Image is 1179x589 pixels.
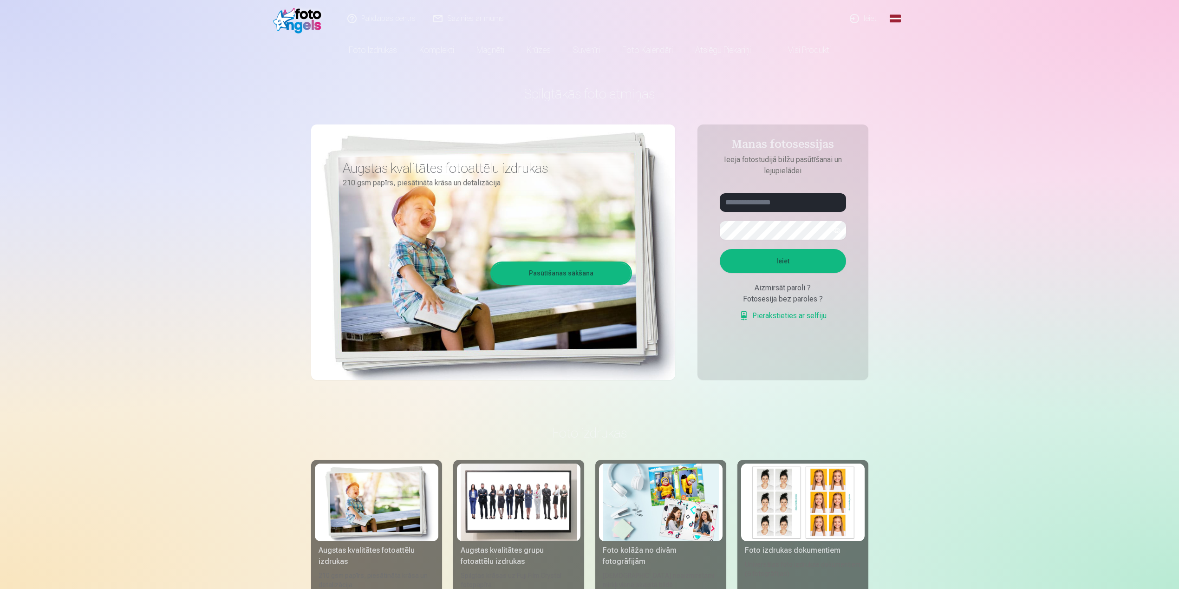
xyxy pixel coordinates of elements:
a: Atslēgu piekariņi [684,37,762,63]
a: Pierakstieties ar selfiju [739,310,827,321]
button: Ieiet [720,249,846,273]
a: Krūzes [515,37,562,63]
img: Foto kolāža no divām fotogrāfijām [603,464,719,541]
a: Suvenīri [562,37,611,63]
div: Augstas kvalitātes fotoattēlu izdrukas [315,545,438,567]
a: Visi produkti [762,37,842,63]
div: Foto kolāža no divām fotogrāfijām [599,545,723,567]
img: /fa1 [273,4,326,33]
a: Magnēti [465,37,515,63]
div: Aizmirsāt paroli ? [720,282,846,294]
img: Foto izdrukas dokumentiem [745,464,861,541]
a: Foto izdrukas [338,37,408,63]
div: Augstas kvalitātes grupu fotoattēlu izdrukas [457,545,580,567]
h1: Spilgtākās foto atmiņas [311,85,868,102]
div: Foto izdrukas dokumentiem [741,545,865,556]
h3: Foto izdrukas [319,425,861,441]
div: Fotosesija bez paroles ? [720,294,846,305]
p: Ieeja fotostudijā bilžu pasūtīšanai un lejupielādei [710,154,855,177]
p: 210 gsm papīrs, piesātināta krāsa un detalizācija [343,177,625,190]
h3: Augstas kvalitātes fotoattēlu izdrukas [343,160,625,177]
img: Augstas kvalitātes grupu fotoattēlu izdrukas [461,464,577,541]
a: Pasūtīšanas sākšana [492,263,631,283]
h4: Manas fotosessijas [710,137,855,154]
a: Foto kalendāri [611,37,684,63]
a: Komplekti [408,37,465,63]
img: Augstas kvalitātes fotoattēlu izdrukas [319,464,435,541]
